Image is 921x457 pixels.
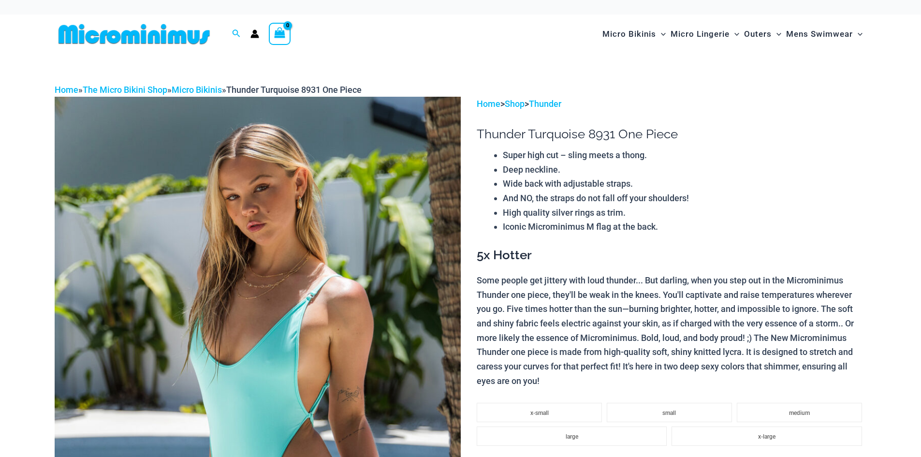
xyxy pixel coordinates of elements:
[477,127,866,142] h1: Thunder Turquoise 8931 One Piece
[172,85,222,95] a: Micro Bikinis
[784,19,865,49] a: Mens SwimwearMenu ToggleMenu Toggle
[744,22,772,46] span: Outers
[503,191,866,206] li: And NO, the straps do not fall off your shoulders!
[232,28,241,40] a: Search icon link
[600,19,668,49] a: Micro BikinisMenu ToggleMenu Toggle
[786,22,853,46] span: Mens Swimwear
[789,410,810,416] span: medium
[772,22,781,46] span: Menu Toggle
[503,162,866,177] li: Deep neckline.
[55,85,362,95] span: » » »
[737,403,862,422] li: medium
[730,22,739,46] span: Menu Toggle
[671,22,730,46] span: Micro Lingerie
[503,177,866,191] li: Wide back with adjustable straps.
[55,85,78,95] a: Home
[477,273,866,388] p: Some people get jittery with loud thunder... But darling, when you step out in the Microminimus T...
[602,22,656,46] span: Micro Bikinis
[530,410,549,416] span: x-small
[503,220,866,234] li: Iconic Microminimus M flag at the back.
[269,23,291,45] a: View Shopping Cart, empty
[599,18,867,50] nav: Site Navigation
[226,85,362,95] span: Thunder Turquoise 8931 One Piece
[668,19,742,49] a: Micro LingerieMenu ToggleMenu Toggle
[742,19,784,49] a: OutersMenu ToggleMenu Toggle
[503,148,866,162] li: Super high cut – sling meets a thong.
[250,29,259,38] a: Account icon link
[529,99,561,109] a: Thunder
[503,206,866,220] li: High quality silver rings as trim.
[505,99,525,109] a: Shop
[477,97,866,111] p: > >
[672,427,862,446] li: x-large
[662,410,676,416] span: small
[758,433,775,440] span: x-large
[607,403,732,422] li: small
[83,85,167,95] a: The Micro Bikini Shop
[477,99,500,109] a: Home
[477,427,667,446] li: large
[477,403,602,422] li: x-small
[566,433,578,440] span: large
[477,247,866,264] h3: 5x Hotter
[656,22,666,46] span: Menu Toggle
[853,22,863,46] span: Menu Toggle
[55,23,214,45] img: MM SHOP LOGO FLAT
